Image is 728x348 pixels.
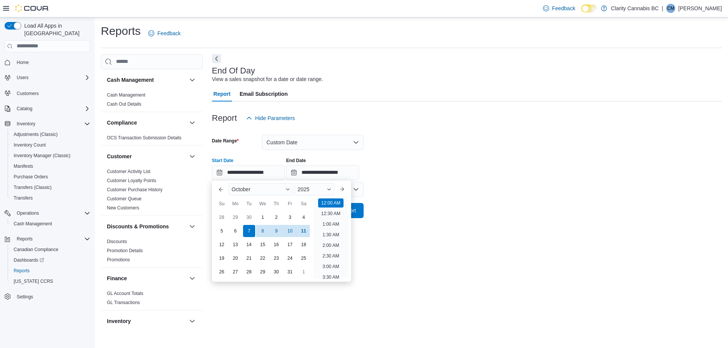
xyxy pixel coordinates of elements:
button: Reports [2,234,93,244]
input: Dark Mode [581,5,597,12]
span: GL Transactions [107,300,140,306]
span: Inventory Manager (Classic) [14,153,71,159]
a: OCS Transaction Submission Details [107,135,182,140]
span: Manifests [11,162,90,171]
button: Customers [2,87,93,98]
img: Cova [15,5,49,12]
div: day-25 [298,252,310,264]
button: Compliance [188,118,197,127]
button: Inventory Manager (Classic) [8,150,93,161]
label: Date Range [212,138,239,144]
span: Cash Management [11,219,90,228]
span: Canadian Compliance [11,245,90,254]
input: Press the down key to open a popover containing a calendar. [286,165,359,180]
div: Fr [284,198,296,210]
div: Tu [243,198,255,210]
span: [US_STATE] CCRS [14,278,53,284]
span: Transfers [14,195,33,201]
ul: Time [314,198,348,279]
span: Adjustments (Classic) [11,130,90,139]
span: Canadian Compliance [14,247,58,253]
div: day-3 [284,211,296,223]
span: New Customers [107,205,139,211]
span: Operations [14,209,90,218]
a: Promotion Details [107,248,143,253]
a: Canadian Compliance [11,245,61,254]
nav: Complex example [5,54,90,322]
div: day-21 [243,252,255,264]
div: day-16 [270,239,282,251]
button: Canadian Compliance [8,244,93,255]
input: Press the down key to enter a popover containing a calendar. Press the escape key to close the po... [212,165,285,180]
div: Customer [101,167,203,215]
div: day-13 [229,239,242,251]
button: Hide Parameters [243,111,298,126]
a: Reports [11,266,33,275]
button: Compliance [107,119,186,126]
div: Discounts & Promotions [101,237,203,267]
a: Purchase Orders [11,172,51,181]
div: day-1 [298,266,310,278]
p: [PERSON_NAME] [678,4,722,13]
span: Customer Purchase History [107,187,163,193]
span: Washington CCRS [11,277,90,286]
div: day-19 [216,252,228,264]
div: day-12 [216,239,228,251]
span: Adjustments (Classic) [14,131,58,137]
a: Home [14,58,32,67]
h3: Customer [107,153,132,160]
a: Transfers (Classic) [11,183,55,192]
button: Transfers [8,193,93,203]
a: Manifests [11,162,36,171]
div: October, 2025 [215,211,311,279]
button: Purchase Orders [8,172,93,182]
span: Customer Queue [107,196,141,202]
button: Users [14,73,31,82]
li: 12:00 AM [318,198,344,208]
h3: Inventory [107,317,131,325]
button: Finance [188,274,197,283]
button: Custom Date [262,135,364,150]
span: Discounts [107,239,127,245]
span: Settings [14,292,90,301]
button: Next [212,54,221,63]
a: Customer Activity List [107,169,151,174]
div: day-28 [243,266,255,278]
div: day-23 [270,252,282,264]
button: Inventory [188,317,197,326]
a: Settings [14,292,36,301]
a: Cash Management [11,219,55,228]
div: day-11 [298,225,310,237]
div: Finance [101,289,203,310]
span: Load All Apps in [GEOGRAPHIC_DATA] [21,22,90,37]
div: day-8 [257,225,269,237]
div: Button. Open the month selector. October is currently selected. [229,183,293,195]
button: Customer [188,152,197,161]
div: Button. Open the year selector. 2025 is currently selected. [295,183,334,195]
a: Feedback [540,1,578,16]
div: day-9 [270,225,282,237]
a: Adjustments (Classic) [11,130,61,139]
span: Reports [14,268,30,274]
button: Settings [2,291,93,302]
button: Inventory Count [8,140,93,150]
span: Customer Activity List [107,169,151,175]
h1: Reports [101,23,141,39]
button: Catalog [14,104,35,113]
span: October [232,186,251,192]
span: Inventory Count [11,140,90,150]
div: day-30 [243,211,255,223]
div: View a sales snapshot for a date or date range. [212,75,323,83]
button: Reports [14,234,36,243]
button: Previous Month [215,183,227,195]
a: Promotions [107,257,130,262]
span: Dashboards [11,256,90,265]
button: Inventory [14,119,38,128]
div: day-18 [298,239,310,251]
span: Purchase Orders [11,172,90,181]
span: Transfers [11,194,90,203]
div: day-26 [216,266,228,278]
h3: Compliance [107,119,137,126]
